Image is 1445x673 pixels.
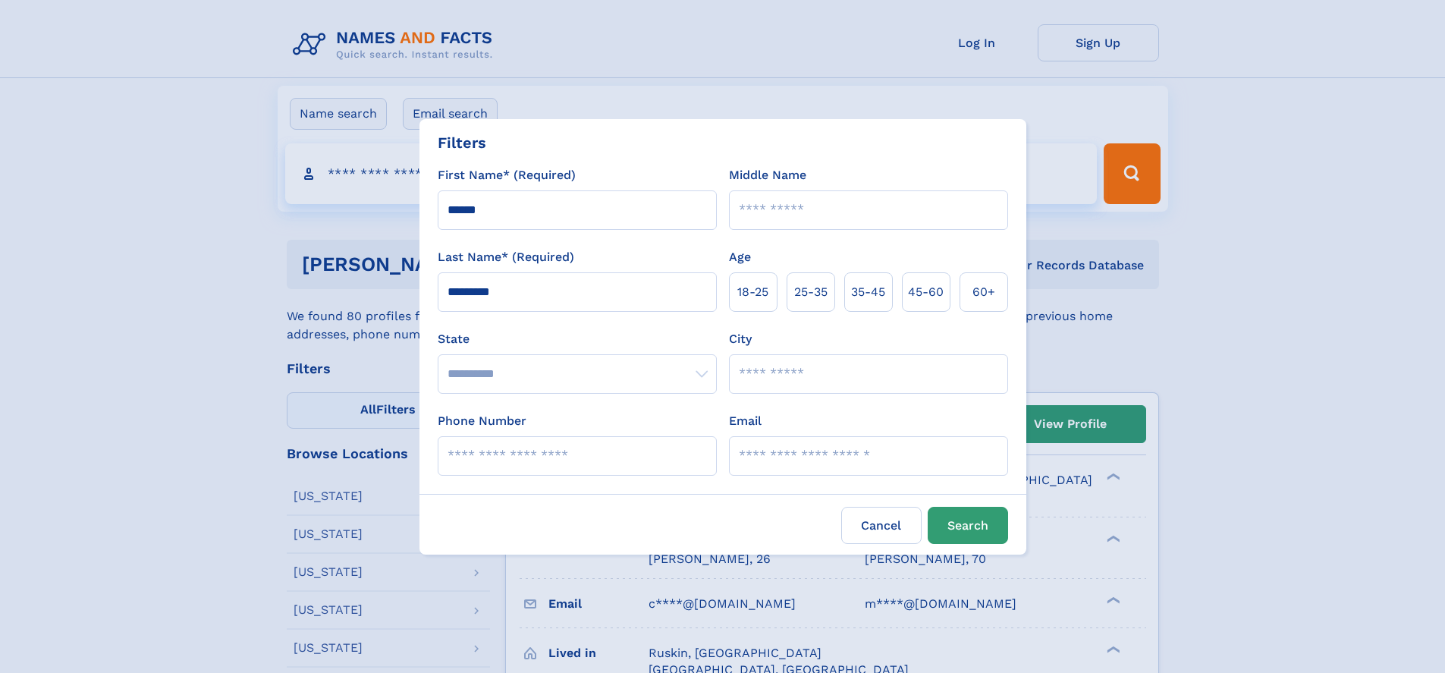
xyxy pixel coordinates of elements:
[794,283,828,301] span: 25‑35
[438,131,486,154] div: Filters
[729,166,806,184] label: Middle Name
[841,507,922,544] label: Cancel
[438,412,526,430] label: Phone Number
[729,412,762,430] label: Email
[729,330,752,348] label: City
[972,283,995,301] span: 60+
[928,507,1008,544] button: Search
[438,166,576,184] label: First Name* (Required)
[729,248,751,266] label: Age
[438,330,717,348] label: State
[438,248,574,266] label: Last Name* (Required)
[737,283,768,301] span: 18‑25
[908,283,944,301] span: 45‑60
[851,283,885,301] span: 35‑45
